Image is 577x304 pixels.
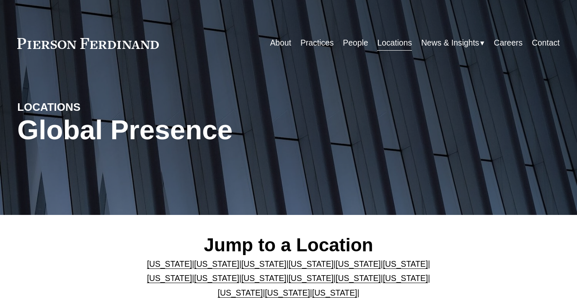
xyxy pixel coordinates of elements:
a: Careers [494,35,523,51]
span: News & Insights [421,36,479,51]
a: Practices [300,35,334,51]
a: [US_STATE] [336,260,381,268]
a: [US_STATE] [147,260,192,268]
a: [US_STATE] [194,274,239,283]
h2: Jump to a Location [130,234,447,256]
a: [US_STATE] [218,289,263,297]
a: [US_STATE] [336,274,381,283]
a: [US_STATE] [289,260,334,268]
a: About [270,35,291,51]
a: [US_STATE] [147,274,192,283]
a: People [343,35,368,51]
a: Locations [377,35,412,51]
a: [US_STATE] [241,274,287,283]
a: [US_STATE] [289,274,334,283]
h4: LOCATIONS [17,100,153,114]
a: [US_STATE] [241,260,287,268]
a: [US_STATE] [383,260,428,268]
a: Contact [532,35,560,51]
a: [US_STATE] [265,289,310,297]
a: folder dropdown [421,35,484,51]
h1: Global Presence [17,114,379,146]
a: [US_STATE] [383,274,428,283]
a: [US_STATE] [194,260,239,268]
a: [US_STATE] [312,289,357,297]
